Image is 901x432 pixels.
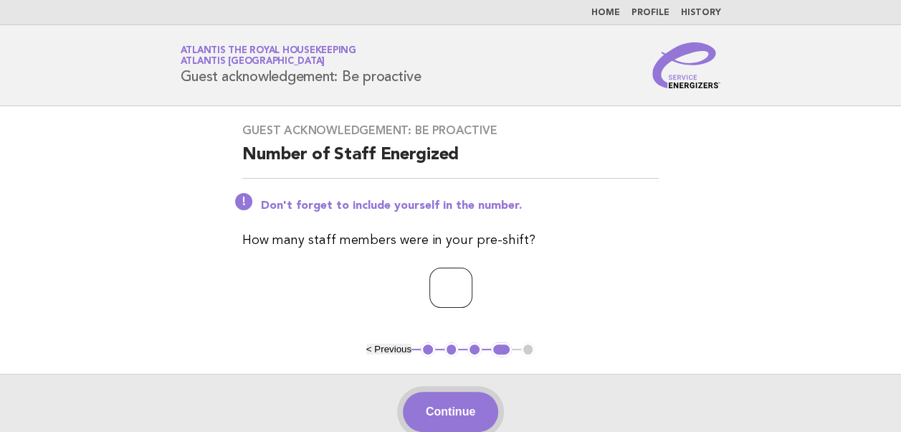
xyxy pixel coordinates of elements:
span: Atlantis [GEOGRAPHIC_DATA] [181,57,325,67]
button: 1 [421,342,435,357]
a: History [681,9,721,17]
p: How many staff members were in your pre-shift? [242,230,659,250]
a: Home [591,9,620,17]
img: Service Energizers [652,42,721,88]
button: 3 [467,342,482,357]
h2: Number of Staff Energized [242,144,659,179]
button: 4 [491,342,512,357]
a: Profile [631,9,669,17]
button: < Previous [366,344,411,354]
h3: Guest acknowledgement: Be proactive [242,123,659,138]
button: Continue [403,392,498,432]
h1: Guest acknowledgement: Be proactive [181,47,421,84]
a: Atlantis the Royal HousekeepingAtlantis [GEOGRAPHIC_DATA] [181,46,356,66]
p: Don't forget to include yourself in the number. [261,199,659,213]
button: 2 [444,342,459,357]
